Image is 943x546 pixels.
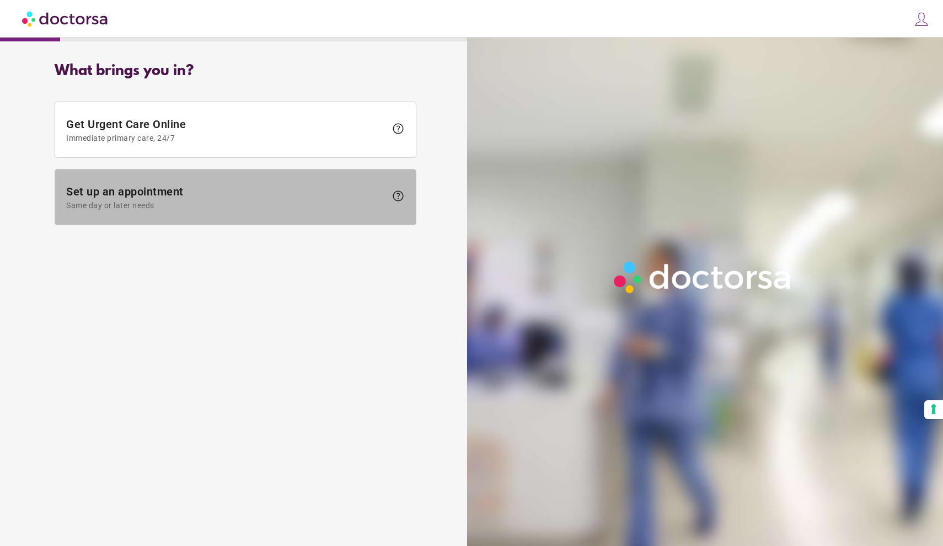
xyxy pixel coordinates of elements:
[66,185,386,210] span: Set up an appointment
[392,122,405,135] span: help
[66,201,386,210] span: Same day or later needs
[924,400,943,419] button: Your consent preferences for tracking technologies
[55,63,416,79] div: What brings you in?
[609,256,797,298] img: Logo-Doctorsa-trans-White-partial-flat.png
[22,6,109,31] img: Doctorsa.com
[66,118,386,142] span: Get Urgent Care Online
[66,134,386,142] span: Immediate primary care, 24/7
[392,189,405,203] span: help
[914,12,929,27] img: icons8-customer-100.png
